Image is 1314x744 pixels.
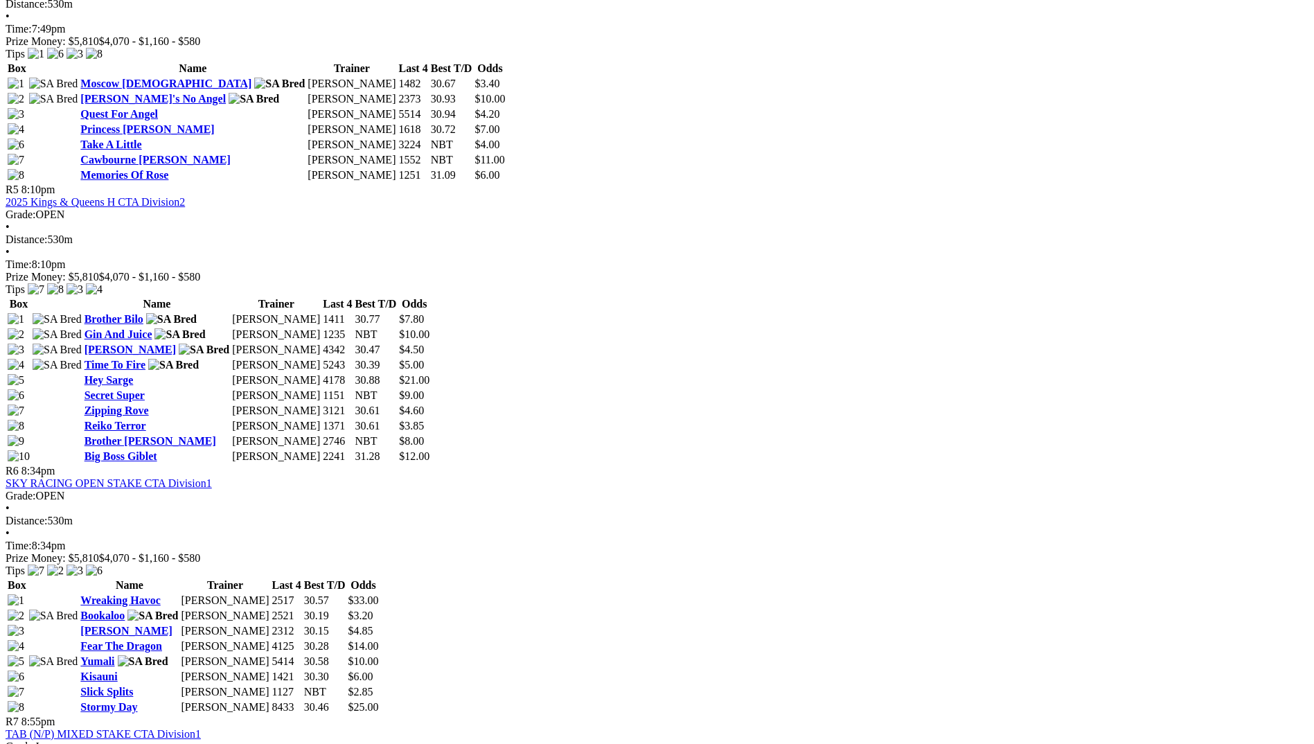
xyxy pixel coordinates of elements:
[80,671,117,682] a: Kisauni
[80,594,160,606] a: Wreaking Havoc
[348,610,373,621] span: $3.20
[180,594,269,608] td: [PERSON_NAME]
[272,685,302,699] td: 1127
[8,313,24,326] img: 1
[66,565,83,577] img: 3
[80,701,137,713] a: Stormy Day
[8,328,24,341] img: 2
[322,312,353,326] td: 1411
[80,655,114,667] a: Yumali
[6,728,201,740] a: TAB (N/P) MIXED STAKE CTA Division1
[272,670,302,684] td: 1421
[6,233,47,245] span: Distance:
[307,123,396,136] td: [PERSON_NAME]
[348,671,373,682] span: $6.00
[8,344,24,356] img: 3
[399,389,424,401] span: $9.00
[348,686,373,698] span: $2.85
[6,10,10,22] span: •
[6,716,19,727] span: R7
[231,328,321,342] td: [PERSON_NAME]
[474,78,499,89] span: $3.40
[8,655,24,668] img: 5
[474,108,499,120] span: $4.20
[85,435,216,447] a: Brother [PERSON_NAME]
[6,527,10,539] span: •
[80,108,158,120] a: Quest For Angel
[80,62,305,76] th: Name
[85,405,149,416] a: Zipping Rove
[33,359,82,371] img: SA Bred
[180,700,269,714] td: [PERSON_NAME]
[430,138,473,152] td: NBT
[29,610,78,622] img: SA Bred
[272,594,302,608] td: 2517
[8,154,24,166] img: 7
[85,328,152,340] a: Gin And Juice
[180,639,269,653] td: [PERSON_NAME]
[180,578,269,592] th: Trainer
[231,297,321,311] th: Trainer
[180,624,269,638] td: [PERSON_NAME]
[303,639,346,653] td: 30.28
[85,389,145,401] a: Secret Super
[6,258,1308,271] div: 8:10pm
[6,540,32,551] span: Time:
[355,343,398,357] td: 30.47
[322,434,353,448] td: 2746
[180,655,269,668] td: [PERSON_NAME]
[231,389,321,402] td: [PERSON_NAME]
[6,502,10,514] span: •
[80,625,172,637] a: [PERSON_NAME]
[8,579,26,591] span: Box
[8,169,24,181] img: 8
[10,298,28,310] span: Box
[28,283,44,296] img: 7
[322,389,353,402] td: 1151
[430,92,473,106] td: 30.93
[272,639,302,653] td: 4125
[33,328,82,341] img: SA Bred
[430,123,473,136] td: 30.72
[6,552,1308,565] div: Prize Money: $5,810
[6,209,1308,221] div: OPEN
[47,565,64,577] img: 2
[355,419,398,433] td: 30.61
[272,700,302,714] td: 8433
[33,313,82,326] img: SA Bred
[355,328,398,342] td: NBT
[80,93,226,105] a: [PERSON_NAME]'s No Angel
[85,420,146,432] a: Reiko Terror
[29,655,78,668] img: SA Bred
[6,233,1308,246] div: 530m
[398,138,428,152] td: 3224
[6,540,1308,552] div: 8:34pm
[6,515,1308,527] div: 530m
[322,297,353,311] th: Last 4
[180,609,269,623] td: [PERSON_NAME]
[430,168,473,182] td: 31.09
[99,35,201,47] span: $4,070 - $1,160 - $580
[85,313,143,325] a: Brother Bilo
[355,404,398,418] td: 30.61
[398,62,428,76] th: Last 4
[430,62,473,76] th: Best T/D
[80,578,179,592] th: Name
[398,123,428,136] td: 1618
[307,62,396,76] th: Trainer
[348,625,373,637] span: $4.85
[303,578,346,592] th: Best T/D
[8,78,24,90] img: 1
[8,701,24,714] img: 8
[118,655,168,668] img: SA Bred
[8,450,30,463] img: 10
[303,685,346,699] td: NBT
[99,552,201,564] span: $4,070 - $1,160 - $580
[8,640,24,653] img: 4
[399,405,424,416] span: $4.60
[322,404,353,418] td: 3121
[348,655,379,667] span: $10.00
[6,465,19,477] span: R6
[430,153,473,167] td: NBT
[322,450,353,463] td: 2241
